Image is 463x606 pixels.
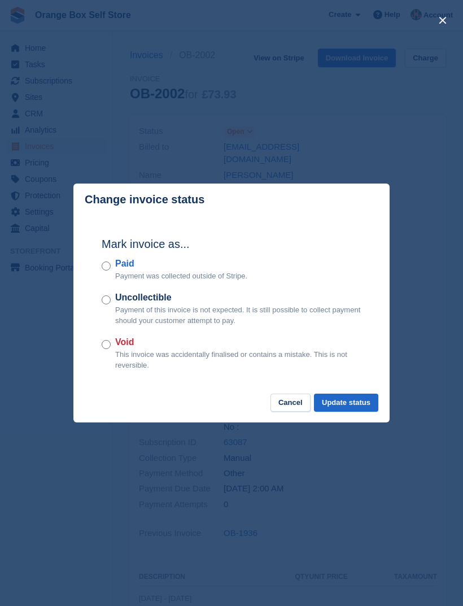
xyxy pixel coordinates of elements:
[115,271,247,282] p: Payment was collected outside of Stripe.
[115,335,361,349] label: Void
[270,394,311,412] button: Cancel
[115,304,361,326] p: Payment of this invoice is not expected. It is still possible to collect payment should your cust...
[314,394,378,412] button: Update status
[434,11,452,29] button: close
[85,193,204,206] p: Change invoice status
[102,236,361,252] h2: Mark invoice as...
[115,349,361,371] p: This invoice was accidentally finalised or contains a mistake. This is not reversible.
[115,291,361,304] label: Uncollectible
[115,257,247,271] label: Paid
